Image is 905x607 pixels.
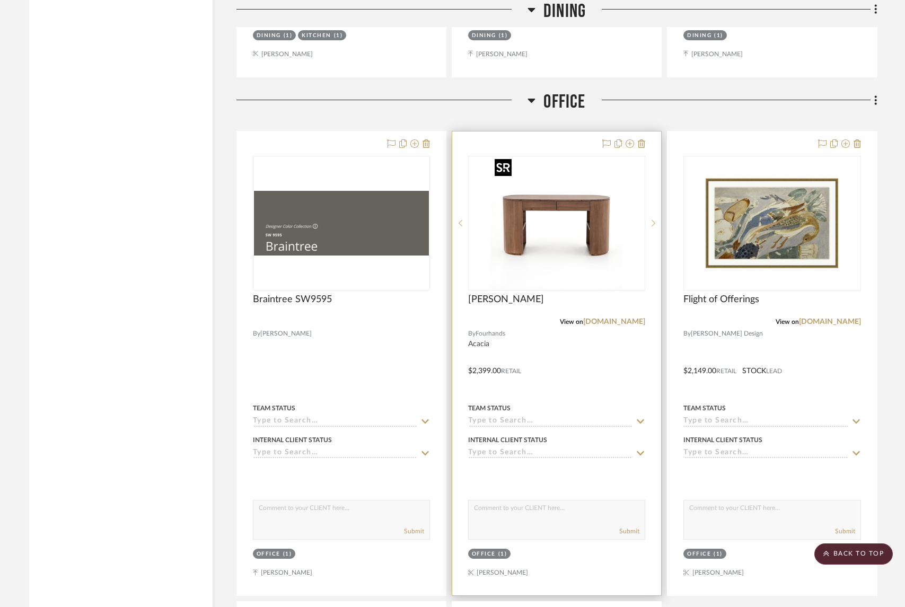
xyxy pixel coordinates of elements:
span: [PERSON_NAME] [260,329,312,339]
div: Office [257,550,280,558]
img: Flight of Offerings [706,157,838,289]
span: By [468,329,476,339]
span: [PERSON_NAME] Design [691,329,763,339]
input: Type to Search… [683,448,848,459]
span: Braintree SW9595 [253,294,332,305]
div: Internal Client Status [683,435,762,445]
div: Team Status [253,403,295,413]
input: Type to Search… [468,448,632,459]
div: (1) [284,32,293,40]
div: (1) [334,32,343,40]
div: (1) [714,550,723,558]
input: Type to Search… [468,417,632,427]
div: Team Status [683,403,726,413]
span: View on [560,319,583,325]
button: Submit [619,526,639,536]
span: By [253,329,260,339]
input: Type to Search… [253,448,417,459]
a: [DOMAIN_NAME] [583,318,645,326]
img: Braintree SW9595 [254,191,429,256]
div: Kitchen [302,32,331,40]
div: 0 [469,156,645,290]
div: (1) [714,32,723,40]
div: Team Status [468,403,511,413]
div: Dining [687,32,711,40]
div: Internal Client Status [468,435,547,445]
span: By [683,329,691,339]
img: Pilar Desk [490,157,623,289]
span: Flight of Offerings [683,294,759,305]
span: View on [776,319,799,325]
div: Dining [257,32,281,40]
button: Submit [835,526,855,536]
button: Submit [404,526,424,536]
div: Office [472,550,496,558]
span: [PERSON_NAME] [468,294,544,305]
input: Type to Search… [253,417,417,427]
span: Fourhands [476,329,505,339]
div: (1) [283,550,292,558]
div: Office [687,550,711,558]
div: Internal Client Status [253,435,332,445]
div: (1) [498,550,507,558]
div: Dining [472,32,496,40]
div: (1) [499,32,508,40]
input: Type to Search… [683,417,848,427]
a: [DOMAIN_NAME] [799,318,861,326]
scroll-to-top-button: BACK TO TOP [814,543,893,565]
span: Office [543,91,585,113]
